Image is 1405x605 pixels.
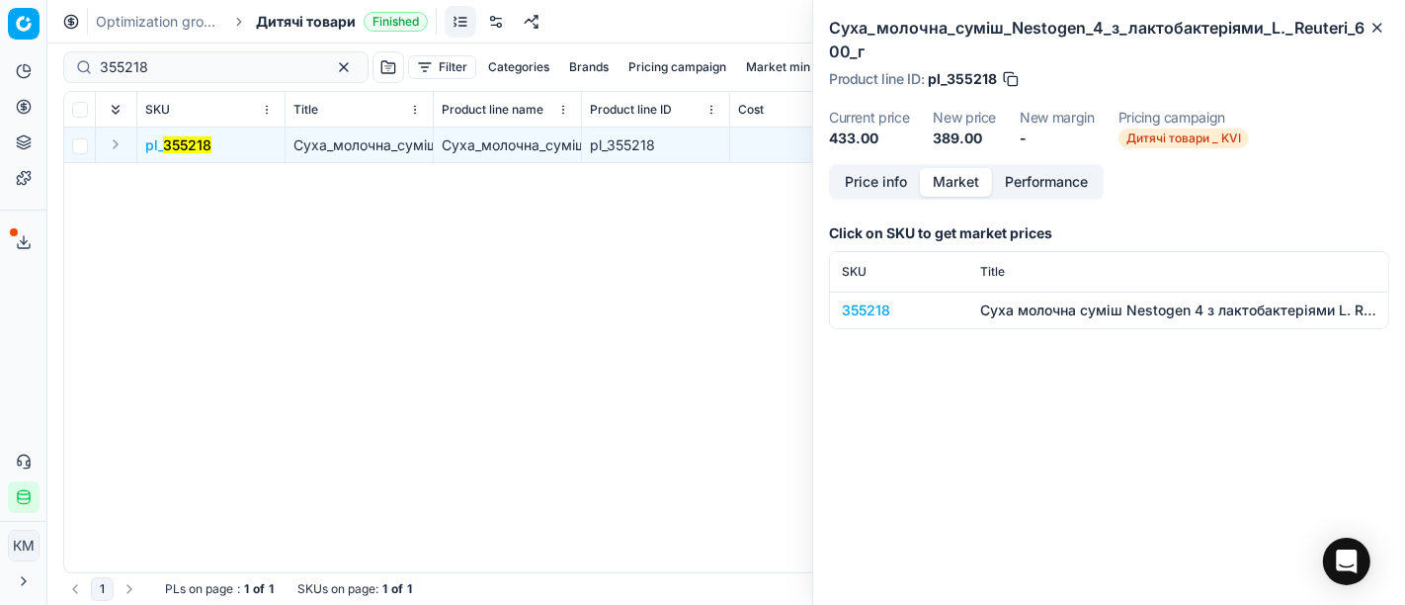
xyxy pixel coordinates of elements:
span: Product line ID [590,102,672,118]
div: pl_355218 [590,135,721,155]
button: Go to previous page [63,577,87,601]
span: Дитячі товари [256,12,356,32]
dd: - [1020,129,1095,148]
strong: of [253,581,265,597]
span: pl_355218 [928,69,997,89]
span: Суха_молочна_суміш_Nestogen_4_з_лактобактеріями_L._Reuteri_600_г [293,136,769,153]
button: pl_355218 [145,135,211,155]
dd: 433.00 [829,129,909,148]
dt: New price [933,111,996,125]
div: 355218 [842,301,956,320]
span: Title [980,264,1005,279]
span: Title [293,102,318,118]
span: Дитячі товариFinished [256,12,428,32]
button: Expand all [104,98,127,122]
span: Cost [738,102,764,118]
span: Product line name [442,102,543,118]
span: SKUs on page : [297,581,378,597]
nav: breadcrumb [96,12,428,32]
div: : [165,581,274,597]
strong: 1 [382,581,387,597]
h2: Суха_молочна_суміш_Nestogen_4_з_лактобактеріями_L._Reuteri_600_г [829,16,1389,63]
button: Expand [104,132,127,156]
strong: of [391,581,403,597]
div: Суха_молочна_суміш_Nestogen_4_з_лактобактеріями_L._Reuteri_600_г [442,135,573,155]
h3: Click on SKU to get market prices [829,223,1389,243]
span: PLs on page [165,581,233,597]
span: Дитячі товари _ KVI [1118,129,1249,148]
button: Categories [480,55,557,79]
button: Brands [561,55,617,79]
dt: New margin [1020,111,1095,125]
button: Price info [832,168,920,197]
dd: 389.00 [933,129,996,148]
span: pl_ [145,135,211,155]
button: Market min price competitor name [738,55,949,79]
strong: 1 [269,581,274,597]
button: Market [920,168,992,197]
dt: Current price [829,111,909,125]
button: Pricing campaign [620,55,734,79]
dt: Pricing campaign [1118,111,1249,125]
input: Search by SKU or title [100,57,316,77]
span: КM [9,531,39,561]
span: Finished [364,12,428,32]
span: SKU [145,102,170,118]
div: 274.63 [738,135,869,155]
a: Optimization groups [96,12,222,32]
mark: 355218 [163,136,211,153]
div: Open Intercom Messenger [1323,538,1370,585]
span: SKU [842,264,867,279]
button: Go to next page [118,577,141,601]
button: Filter [408,55,476,79]
button: КM [8,530,40,562]
button: Performance [992,168,1101,197]
span: Product line ID : [829,72,924,86]
div: Суха молочна суміш Nestogen 4 з лактобактеріями L. Reuteri 600 г [980,301,1376,320]
strong: 1 [407,581,412,597]
button: 1 [91,577,114,601]
strong: 1 [244,581,249,597]
nav: pagination [63,577,141,601]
